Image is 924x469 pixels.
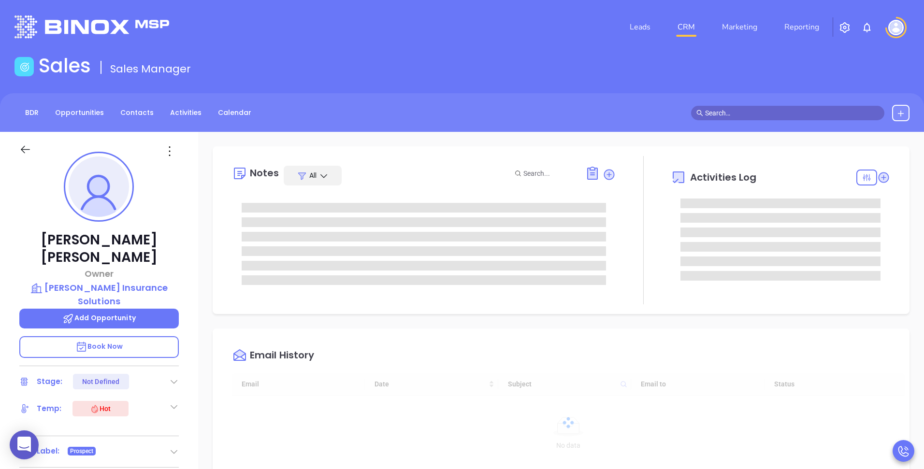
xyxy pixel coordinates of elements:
[37,444,60,458] div: Label:
[626,17,654,37] a: Leads
[19,281,179,308] a: [PERSON_NAME] Insurance Solutions
[250,350,314,363] div: Email History
[164,105,207,121] a: Activities
[19,267,179,280] p: Owner
[75,341,123,351] span: Book Now
[62,313,136,323] span: Add Opportunity
[888,20,904,35] img: user
[69,156,129,217] img: profile-user
[250,168,279,178] div: Notes
[19,105,44,121] a: BDR
[705,108,879,118] input: Search…
[39,54,91,77] h1: Sales
[82,374,119,389] div: Not Defined
[212,105,257,121] a: Calendar
[90,403,111,414] div: Hot
[309,171,317,180] span: All
[37,374,63,389] div: Stage:
[110,61,191,76] span: Sales Manager
[19,231,179,266] p: [PERSON_NAME] [PERSON_NAME]
[690,172,756,182] span: Activities Log
[718,17,761,37] a: Marketing
[674,17,699,37] a: CRM
[839,22,851,33] img: iconSetting
[696,110,703,116] span: search
[49,105,110,121] a: Opportunities
[523,168,575,179] input: Search...
[37,401,62,416] div: Temp:
[861,22,873,33] img: iconNotification
[115,105,159,121] a: Contacts
[14,15,169,38] img: logo
[780,17,823,37] a: Reporting
[70,446,94,456] span: Prospect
